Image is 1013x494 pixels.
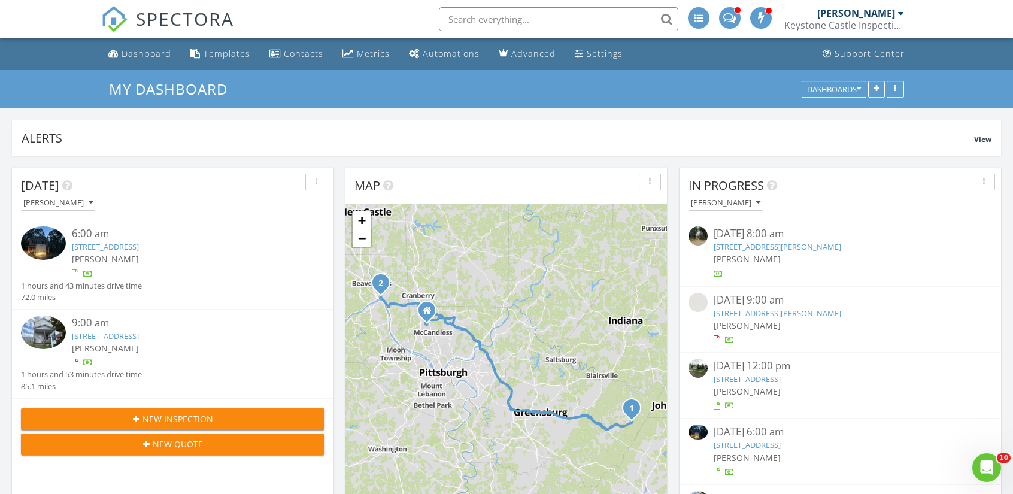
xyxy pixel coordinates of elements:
[689,177,764,193] span: In Progress
[802,81,866,98] button: Dashboards
[104,43,176,65] a: Dashboard
[378,280,383,288] i: 2
[21,369,142,380] div: 1 hours and 53 minutes drive time
[439,7,678,31] input: Search everything...
[974,134,991,144] span: View
[142,413,213,425] span: New Inspection
[714,425,967,440] div: [DATE] 6:00 am
[284,48,323,59] div: Contacts
[72,253,139,265] span: [PERSON_NAME]
[265,43,328,65] a: Contacts
[632,408,639,415] div: 916 Stratford Rd, Ligonier, PA 15658
[817,7,895,19] div: [PERSON_NAME]
[807,85,861,93] div: Dashboards
[689,226,708,246] img: streetview
[714,293,967,308] div: [DATE] 9:00 am
[818,43,909,65] a: Support Center
[835,48,905,59] div: Support Center
[153,438,203,450] span: New Quote
[136,6,234,31] span: SPECTORA
[21,316,324,392] a: 9:00 am [STREET_ADDRESS] [PERSON_NAME] 1 hours and 53 minutes drive time 85.1 miles
[381,283,388,290] div: 522 Jefferson St, Rochester, PA 15074
[714,241,841,252] a: [STREET_ADDRESS][PERSON_NAME]
[186,43,255,65] a: Templates
[689,359,992,412] a: [DATE] 12:00 pm [STREET_ADDRESS] [PERSON_NAME]
[997,453,1011,463] span: 10
[72,226,299,241] div: 6:00 am
[714,308,841,319] a: [STREET_ADDRESS][PERSON_NAME]
[494,43,560,65] a: Advanced
[72,316,299,331] div: 9:00 am
[404,43,484,65] a: Automations (Advanced)
[689,226,992,280] a: [DATE] 8:00 am [STREET_ADDRESS][PERSON_NAME] [PERSON_NAME]
[21,292,142,303] div: 72.0 miles
[21,177,59,193] span: [DATE]
[122,48,171,59] div: Dashboard
[21,226,66,260] img: 9375651%2Fcover_photos%2Fw0KhWePEFtNPbqheSaIb%2Fsmall.jpg
[689,293,708,312] img: streetview
[570,43,627,65] a: Settings
[689,293,992,346] a: [DATE] 9:00 am [STREET_ADDRESS][PERSON_NAME] [PERSON_NAME]
[691,199,760,207] div: [PERSON_NAME]
[21,316,66,349] img: 9370241%2Fcover_photos%2Fz7s7I9eiyvdF6YGUknTE%2Fsmall.jpg
[21,195,95,211] button: [PERSON_NAME]
[689,195,763,211] button: [PERSON_NAME]
[714,374,781,384] a: [STREET_ADDRESS]
[357,48,390,59] div: Metrics
[338,43,395,65] a: Metrics
[353,229,371,247] a: Zoom out
[72,331,139,341] a: [STREET_ADDRESS]
[714,253,781,265] span: [PERSON_NAME]
[714,320,781,331] span: [PERSON_NAME]
[21,226,324,303] a: 6:00 am [STREET_ADDRESS] [PERSON_NAME] 1 hours and 43 minutes drive time 72.0 miles
[21,434,324,455] button: New Quote
[714,226,967,241] div: [DATE] 8:00 am
[689,359,708,378] img: streetview
[72,343,139,354] span: [PERSON_NAME]
[354,177,380,193] span: Map
[689,425,992,478] a: [DATE] 6:00 am [STREET_ADDRESS] [PERSON_NAME]
[714,440,781,450] a: [STREET_ADDRESS]
[353,211,371,229] a: Zoom in
[629,405,634,413] i: 1
[423,48,480,59] div: Automations
[714,452,781,463] span: [PERSON_NAME]
[714,359,967,374] div: [DATE] 12:00 pm
[109,79,238,99] a: My Dashboard
[689,425,708,439] img: 9375651%2Fcover_photos%2Fw0KhWePEFtNPbqheSaIb%2Fsmall.jpg
[204,48,250,59] div: Templates
[714,386,781,397] span: [PERSON_NAME]
[587,48,623,59] div: Settings
[972,453,1001,482] iframe: Intercom live chat
[21,381,142,392] div: 85.1 miles
[21,408,324,430] button: New Inspection
[21,280,142,292] div: 1 hours and 43 minutes drive time
[101,6,128,32] img: The Best Home Inspection Software - Spectora
[427,310,434,317] div: 389 Pine Valley Ct, Wexford PA 15090
[101,16,234,41] a: SPECTORA
[72,241,139,252] a: [STREET_ADDRESS]
[22,130,974,146] div: Alerts
[784,19,904,31] div: Keystone Castle Inspections LLC
[511,48,556,59] div: Advanced
[23,199,93,207] div: [PERSON_NAME]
